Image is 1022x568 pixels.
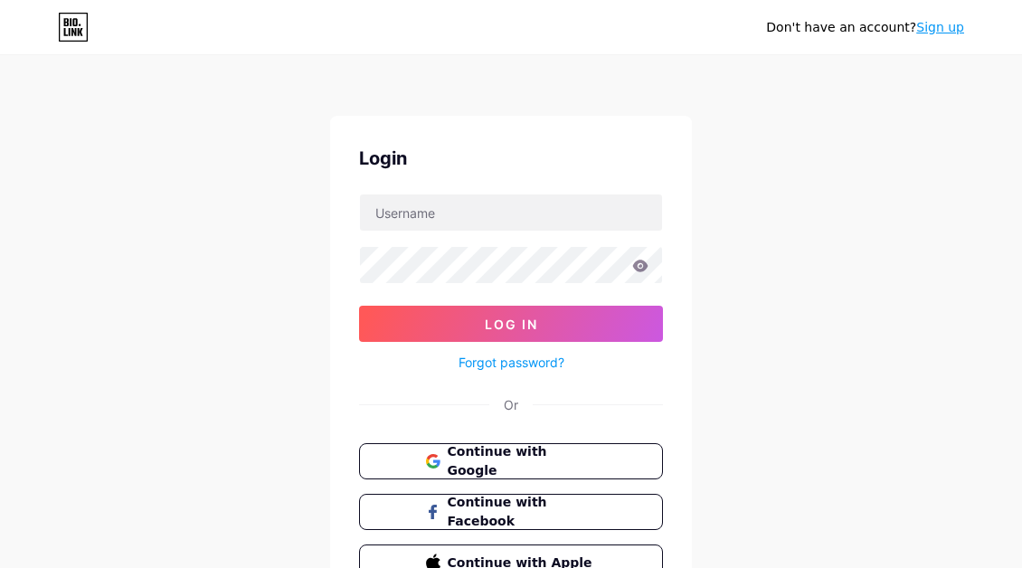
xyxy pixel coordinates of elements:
div: Or [504,395,518,414]
input: Username [360,194,662,231]
span: Continue with Google [448,442,597,480]
button: Continue with Google [359,443,663,479]
a: Forgot password? [459,353,564,372]
div: Login [359,145,663,172]
button: Continue with Facebook [359,494,663,530]
a: Sign up [916,20,964,34]
span: Log In [485,317,538,332]
div: Don't have an account? [766,18,964,37]
span: Continue with Facebook [448,493,597,531]
button: Log In [359,306,663,342]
